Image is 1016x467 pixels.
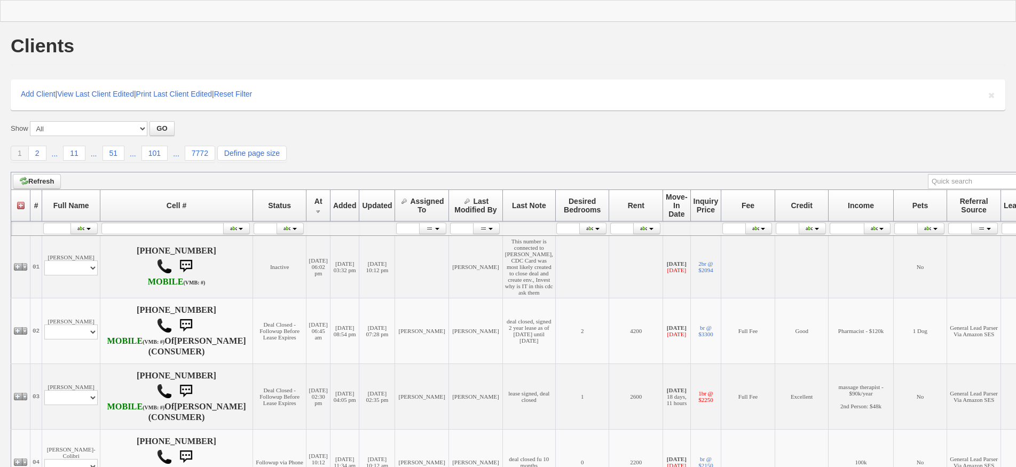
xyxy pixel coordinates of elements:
[698,390,713,403] a: 1br @ $2250
[253,298,306,364] td: Deal Closed - Followup Before Lease Expires
[30,190,42,221] th: #
[253,364,306,430] td: Deal Closed - Followup Before Lease Expires
[893,364,947,430] td: No
[175,381,196,402] img: sms.png
[947,298,1001,364] td: General Lead Parser Via Amazon SES
[306,236,330,298] td: [DATE] 06:02 pm
[330,364,359,430] td: [DATE] 04:05 pm
[609,298,663,364] td: 4200
[85,147,103,161] a: ...
[947,364,1001,430] td: General Lead Parser Via Amazon SES
[912,201,928,210] span: Pets
[42,298,100,364] td: [PERSON_NAME]
[410,197,444,214] span: Assigned To
[30,298,42,364] td: 02
[11,80,1005,110] div: | | |
[107,336,164,346] b: T-Mobile USA, Inc.
[214,90,253,98] a: Reset Filter
[107,402,164,411] b: T-Mobile USA, Inc.
[667,324,687,331] b: [DATE]
[174,402,246,411] b: [PERSON_NAME]
[63,146,85,161] a: 11
[217,146,287,161] a: Define page size
[829,298,893,364] td: Pharmacist - $120k
[666,193,687,218] span: Move-In Date
[42,236,100,298] td: [PERSON_NAME]
[149,121,174,136] button: GO
[156,258,172,274] img: call.png
[148,277,184,287] font: MOBILE
[362,201,392,210] span: Updated
[103,246,250,288] h4: [PHONE_NUMBER]
[628,201,644,210] span: Rent
[775,298,829,364] td: Good
[742,201,754,210] span: Fee
[29,146,46,161] a: 2
[141,146,168,161] a: 101
[667,267,686,273] font: [DATE]
[107,402,143,411] font: MOBILE
[449,298,503,364] td: [PERSON_NAME]
[136,90,212,98] a: Print Last Client Edited
[502,364,555,430] td: lease signed, deal closed
[698,260,713,273] a: 2br @ $2094
[184,280,206,286] font: (VMB: #)
[156,383,172,399] img: call.png
[11,124,28,133] label: Show
[333,201,357,210] span: Added
[449,364,503,430] td: [PERSON_NAME]
[156,318,172,334] img: call.png
[167,201,186,210] span: Cell #
[359,364,395,430] td: [DATE] 02:35 pm
[103,146,125,161] a: 51
[168,147,185,161] a: ...
[124,147,141,161] a: ...
[667,456,687,462] b: [DATE]
[143,339,164,345] font: (VMB: #)
[53,201,89,210] span: Full Name
[174,336,246,346] b: [PERSON_NAME]
[103,305,250,357] h4: [PHONE_NUMBER] Of (CONSUMER)
[11,36,74,56] h1: Clients
[306,364,330,430] td: [DATE] 02:30 pm
[330,298,359,364] td: [DATE] 08:54 pm
[721,364,775,430] td: Full Fee
[30,364,42,430] td: 03
[555,364,609,430] td: 1
[848,201,874,210] span: Income
[694,197,719,214] span: Inquiry Price
[609,364,663,430] td: 2600
[829,364,893,430] td: massage therapist - $90k/year 2nd Person: $48k
[667,260,687,267] b: [DATE]
[502,298,555,364] td: deal closed, signed 2 year lease as of [DATE] until [DATE]
[667,387,687,393] b: [DATE]
[454,197,497,214] span: Last Modified By
[175,315,196,336] img: sms.png
[449,236,503,298] td: [PERSON_NAME]
[359,298,395,364] td: [DATE] 07:28 pm
[268,201,291,210] span: Status
[107,336,143,346] font: MOBILE
[57,90,134,98] a: View Last Client Edited
[46,147,64,161] a: ...
[11,146,29,161] a: 1
[253,236,306,298] td: Inactive
[512,201,546,210] span: Last Note
[698,324,713,337] a: br @ $3300
[663,364,690,430] td: 18 days, 11 hours
[42,364,100,430] td: [PERSON_NAME]
[564,197,601,214] span: Desired Bedrooms
[721,298,775,364] td: Full Fee
[791,201,812,210] span: Credit
[314,197,322,205] span: At
[30,236,42,298] td: 01
[148,277,206,287] b: AT&T Wireless
[359,236,395,298] td: [DATE] 10:12 pm
[175,256,196,277] img: sms.png
[143,405,164,410] font: (VMB: #)
[103,371,250,422] h4: [PHONE_NUMBER] Of (CONSUMER)
[667,331,686,337] font: [DATE]
[330,236,359,298] td: [DATE] 03:32 pm
[893,236,947,298] td: No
